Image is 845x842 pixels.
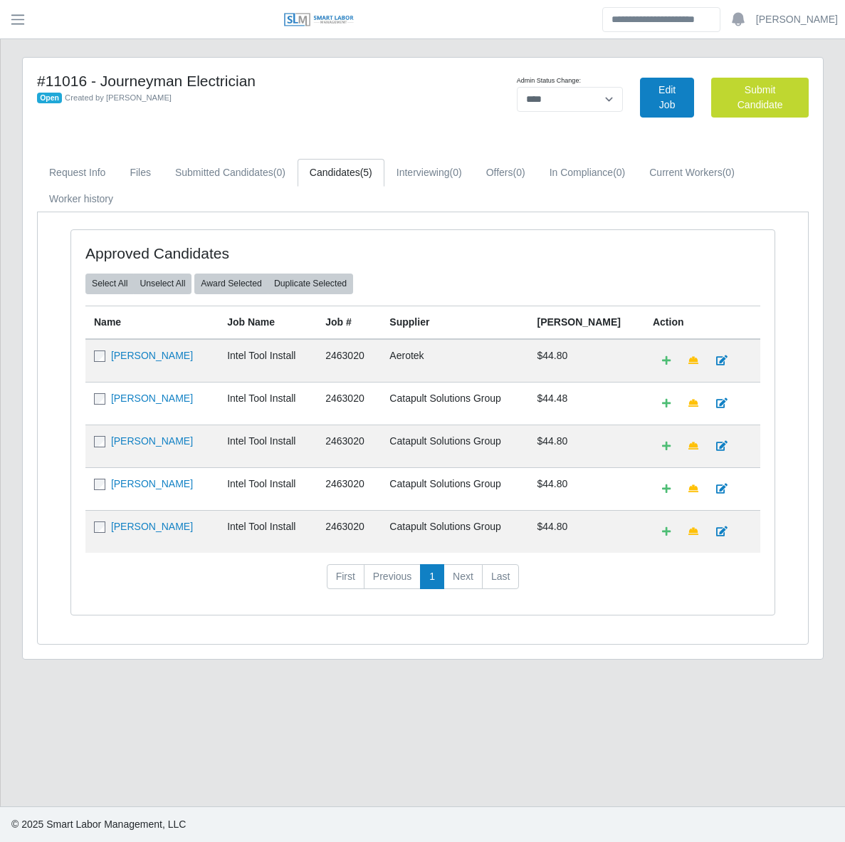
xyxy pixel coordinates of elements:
[381,306,528,339] th: Supplier
[529,467,644,510] td: $44.80
[37,159,117,187] a: Request Info
[219,467,317,510] td: Intel Tool Install
[219,306,317,339] th: Job Name
[194,274,268,293] button: Award Selected
[537,159,638,187] a: In Compliance
[653,519,680,544] a: Add Default Cost Code
[85,244,355,262] h4: Approved Candidates
[219,510,317,553] td: Intel Tool Install
[85,564,760,601] nav: pagination
[317,339,381,383] td: 2463020
[384,159,474,187] a: Interviewing
[653,477,680,501] a: Add Default Cost Code
[529,306,644,339] th: [PERSON_NAME]
[679,391,708,416] a: Make Team Lead
[283,12,355,28] img: SLM Logo
[11,818,186,830] span: © 2025 Smart Labor Management, LLC
[711,78,809,118] button: Submit Candidate
[111,521,193,532] a: [PERSON_NAME]
[194,274,353,293] div: bulk actions
[163,159,298,187] a: Submitted Candidates
[111,393,193,404] a: [PERSON_NAME]
[420,564,444,590] a: 1
[111,478,193,489] a: [PERSON_NAME]
[219,382,317,425] td: Intel Tool Install
[637,159,747,187] a: Current Workers
[268,274,353,293] button: Duplicate Selected
[37,93,62,104] span: Open
[529,510,644,553] td: $44.80
[679,434,708,459] a: Make Team Lead
[317,467,381,510] td: 2463020
[381,510,528,553] td: Catapult Solutions Group
[474,159,537,187] a: Offers
[360,167,372,178] span: (5)
[219,339,317,383] td: Intel Tool Install
[517,76,581,86] label: Admin Status Change:
[133,274,191,293] button: Unselect All
[85,274,134,293] button: Select All
[111,350,193,361] a: [PERSON_NAME]
[653,391,680,416] a: Add Default Cost Code
[298,159,384,187] a: Candidates
[317,425,381,467] td: 2463020
[529,339,644,383] td: $44.80
[602,7,720,32] input: Search
[317,382,381,425] td: 2463020
[85,274,191,293] div: bulk actions
[85,306,219,339] th: Name
[513,167,525,178] span: (0)
[679,519,708,544] a: Make Team Lead
[381,339,528,383] td: Aerotek
[756,12,838,27] a: [PERSON_NAME]
[219,425,317,467] td: Intel Tool Install
[529,425,644,467] td: $44.80
[37,185,125,213] a: Worker history
[111,435,193,447] a: [PERSON_NAME]
[381,425,528,467] td: Catapult Solutions Group
[450,167,462,178] span: (0)
[381,382,528,425] td: Catapult Solutions Group
[117,159,163,187] a: Files
[653,348,680,373] a: Add Default Cost Code
[653,434,680,459] a: Add Default Cost Code
[529,382,644,425] td: $44.48
[644,306,760,339] th: Action
[65,93,172,102] span: Created by [PERSON_NAME]
[37,72,478,90] h4: #11016 - Journeyman Electrician
[381,467,528,510] td: Catapult Solutions Group
[317,510,381,553] td: 2463020
[273,167,285,178] span: (0)
[613,167,625,178] span: (0)
[640,78,694,118] a: Edit Job
[679,477,708,501] a: Make Team Lead
[723,167,735,178] span: (0)
[679,348,708,373] a: Make Team Lead
[317,306,381,339] th: Job #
